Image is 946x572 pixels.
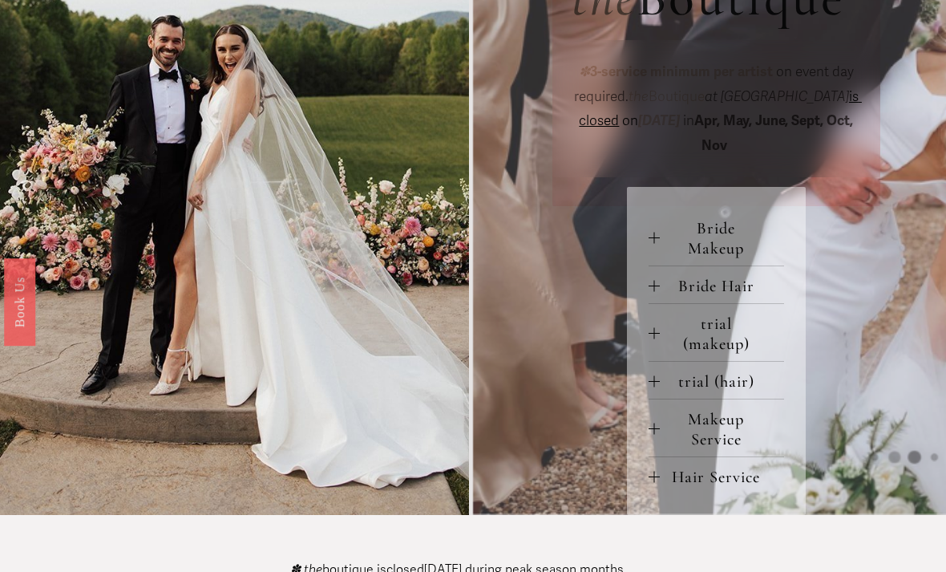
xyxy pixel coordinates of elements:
[579,63,590,80] em: ✽
[694,112,856,154] strong: Apr, May, June, Sept, Oct, Nov
[649,304,784,361] button: trial (makeup)
[649,266,784,303] button: Bride Hair
[649,400,784,456] button: Makeup Service
[660,371,784,391] span: trial (hair)
[572,60,860,158] p: on
[680,112,856,154] span: in
[705,88,849,105] em: at [GEOGRAPHIC_DATA]
[660,314,784,354] span: trial (makeup)
[649,209,784,266] button: Bride Makeup
[629,88,649,105] em: the
[4,258,35,345] a: Book Us
[638,112,680,129] em: [DATE]
[660,467,784,487] span: Hair Service
[629,88,705,105] span: Boutique
[660,276,784,296] span: Bride Hair
[574,63,857,105] span: on event day required.
[660,218,784,258] span: Bride Makeup
[590,63,773,80] strong: 3-service minimum per artist
[660,409,784,449] span: Makeup Service
[649,362,784,399] button: trial (hair)
[649,457,784,494] button: Hair Service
